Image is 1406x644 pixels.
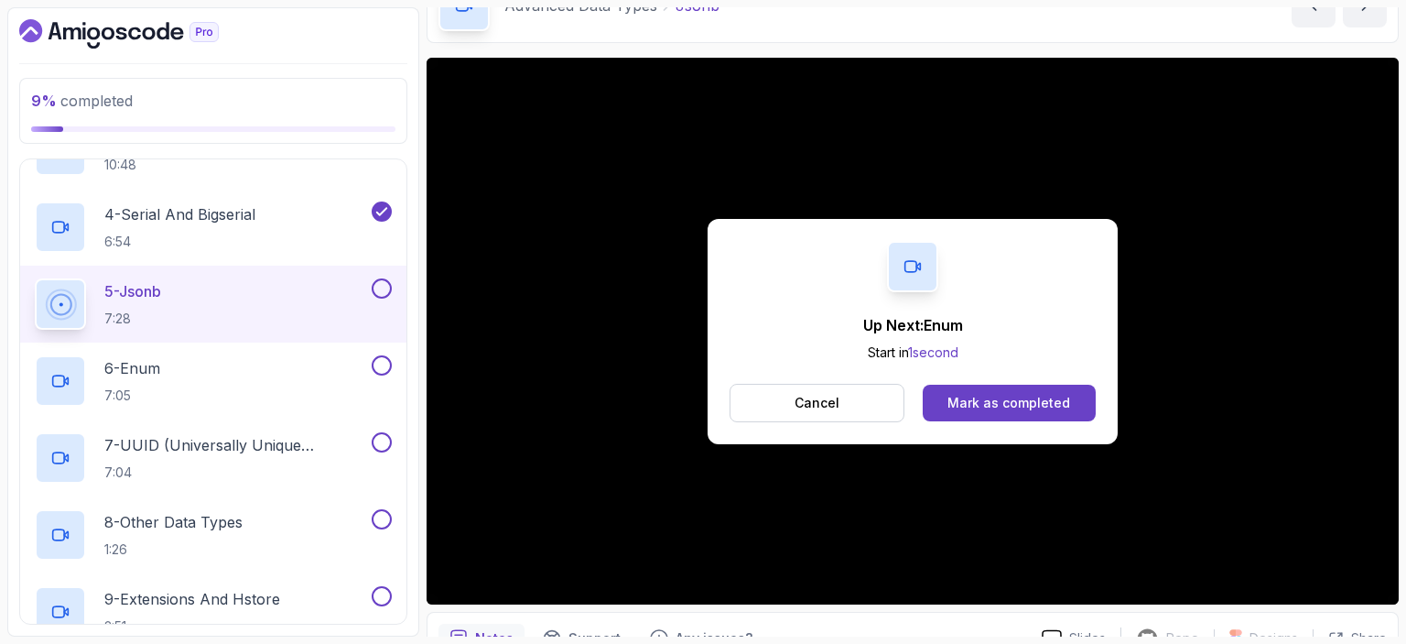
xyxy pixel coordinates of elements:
div: Mark as completed [947,394,1070,412]
p: 7:04 [104,464,368,482]
span: 9 % [31,92,57,110]
span: 1 second [908,344,958,360]
p: 6 - Enum [104,357,160,379]
p: 2:51 [104,617,280,636]
p: Start in [863,344,963,362]
p: 9 - Extensions And Hstore [104,588,280,610]
button: 8-Other Data Types1:26 [35,509,392,561]
p: 8 - Other Data Types [104,511,243,533]
button: 7-UUID (Universally Unique Identifier)7:04 [35,432,392,484]
p: 10:48 [104,156,166,174]
p: 7:28 [104,310,161,328]
button: 5-Jsonb7:28 [35,278,392,330]
p: 5 - Jsonb [104,280,161,302]
button: 9-Extensions And Hstore2:51 [35,586,392,638]
button: 6-Enum7:05 [35,355,392,407]
button: Cancel [730,384,904,422]
a: Dashboard [19,19,261,49]
p: Cancel [795,394,839,412]
p: 7:05 [104,387,160,405]
iframe: 5 - JSONB [427,58,1399,605]
span: completed [31,92,133,110]
p: 1:26 [104,540,243,559]
p: 7 - UUID (Universally Unique Identifier) [104,434,368,456]
button: Mark as completed [923,385,1096,421]
p: Up Next: Enum [863,314,963,336]
button: 4-Serial And Bigserial6:54 [35,202,392,253]
p: 6:54 [104,233,255,251]
p: 4 - Serial And Bigserial [104,203,255,225]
